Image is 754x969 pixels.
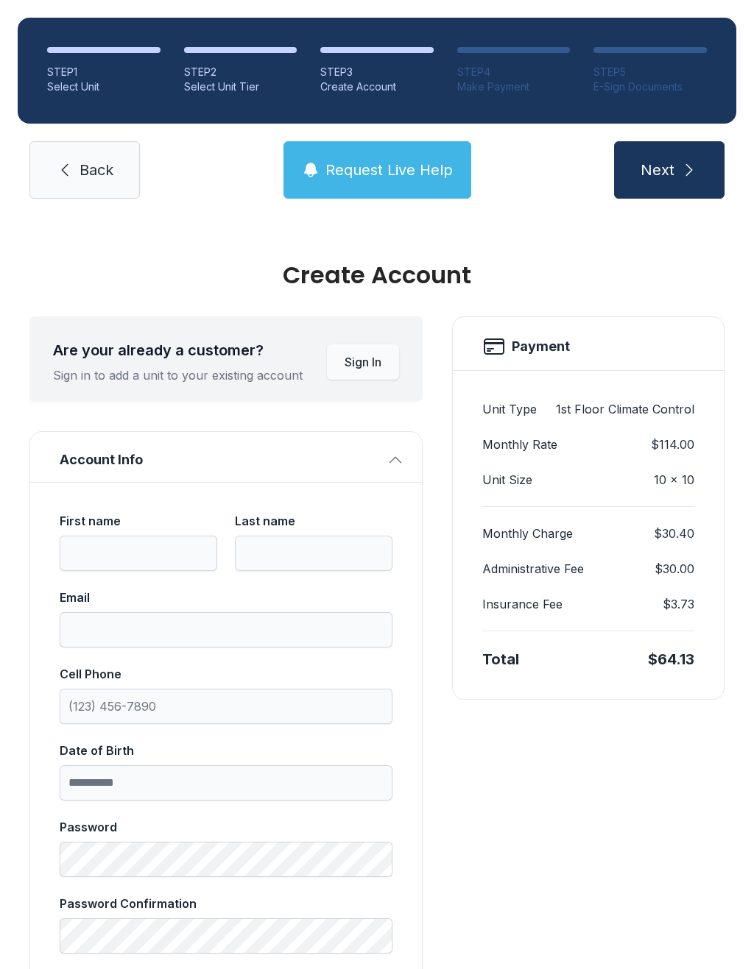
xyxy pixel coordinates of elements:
button: Account Info [30,432,422,482]
input: Last name [235,536,392,571]
div: Total [482,649,519,670]
dt: Unit Type [482,400,537,418]
div: Password Confirmation [60,895,392,912]
div: STEP 2 [184,65,297,79]
span: Request Live Help [325,160,453,180]
h2: Payment [512,336,570,357]
div: First name [60,512,217,530]
input: Cell Phone [60,689,392,724]
input: Password Confirmation [60,918,392,954]
span: Sign In [345,353,381,371]
span: Back [80,160,113,180]
div: STEP 5 [593,65,707,79]
dd: $30.40 [654,525,694,542]
input: Password [60,842,392,877]
div: Last name [235,512,392,530]
div: Sign in to add a unit to your existing account [53,366,303,384]
input: Email [60,612,392,647]
dt: Unit Size [482,471,532,489]
div: Select Unit Tier [184,79,297,94]
dd: $3.73 [663,595,694,613]
span: Account Info [60,450,381,470]
dd: $30.00 [655,560,694,578]
div: Password [60,818,392,836]
input: Date of Birth [60,765,392,801]
div: Create Account [29,263,725,287]
div: Cell Phone [60,665,392,683]
dt: Administrative Fee [482,560,584,578]
input: First name [60,536,217,571]
div: $64.13 [648,649,694,670]
div: Are your already a customer? [53,340,303,361]
dt: Insurance Fee [482,595,563,613]
div: Select Unit [47,79,161,94]
dt: Monthly Rate [482,436,557,453]
div: Create Account [320,79,434,94]
div: STEP 1 [47,65,161,79]
div: E-Sign Documents [593,79,707,94]
dd: 10 x 10 [654,471,694,489]
dd: 1st Floor Climate Control [556,400,694,418]
div: Make Payment [457,79,571,94]
div: Date of Birth [60,742,392,759]
div: STEP 4 [457,65,571,79]
span: Next [641,160,674,180]
dd: $114.00 [651,436,694,453]
div: STEP 3 [320,65,434,79]
dt: Monthly Charge [482,525,573,542]
div: Email [60,589,392,606]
